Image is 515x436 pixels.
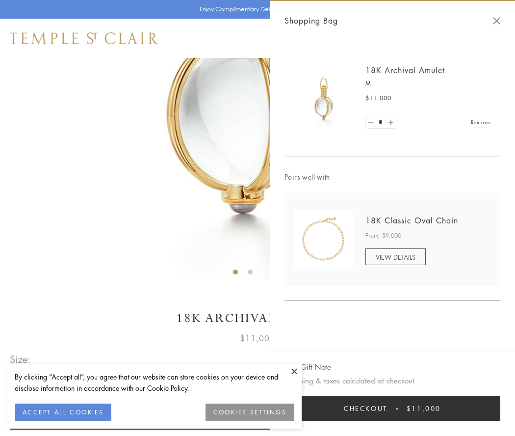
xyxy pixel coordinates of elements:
[284,171,500,183] span: Pairs well with
[284,361,331,373] button: Add Gift Note
[344,403,387,414] span: Checkout
[206,404,294,421] button: COOKIES SETTINGS
[284,375,500,387] p: Shipping & taxes calculated at checkout
[284,396,500,421] button: Checkout $11,000
[365,79,490,88] p: M
[365,231,401,241] span: From: $9,000
[10,310,505,327] h1: 18K Archival Amulet
[365,215,458,226] a: 18K Classic Oval Chain
[294,69,353,128] img: 18K Archival Amulet
[284,14,338,27] span: Shopping Bag
[386,116,395,129] a: Set quantity to 2
[366,116,376,129] a: Set quantity to 0
[15,371,294,394] div: By clicking “Accept all”, you agree that our website can store cookies on your device and disclos...
[294,210,353,269] img: N88865-OV18
[493,17,500,25] button: Close Shopping Bag
[240,332,275,345] span: $11,000
[10,32,158,44] img: Temple St. Clair
[365,93,391,103] span: $11,000
[365,248,426,265] a: VIEW DETAILS
[471,117,490,128] a: Remove
[407,403,441,414] span: $11,000
[365,65,445,76] a: 18K Archival Amulet
[376,252,415,262] span: VIEW DETAILS
[200,4,311,14] p: Enjoy Complimentary Delivery & Returns
[15,404,111,421] button: ACCEPT ALL COOKIES
[10,351,31,367] span: Size:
